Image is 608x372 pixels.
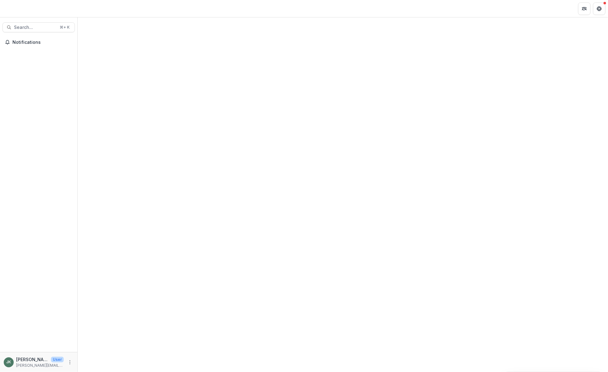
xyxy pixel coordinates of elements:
[80,4,107,13] nav: breadcrumb
[593,2,606,15] button: Get Help
[7,360,11,364] div: Jana Kinsey
[58,24,71,31] div: ⌘ + K
[16,363,64,368] p: [PERSON_NAME][EMAIL_ADDRESS][DOMAIN_NAME]
[2,22,75,32] button: Search...
[51,357,64,362] p: User
[2,37,75,47] button: Notifications
[16,356,48,363] p: [PERSON_NAME]
[578,2,591,15] button: Partners
[66,359,74,366] button: More
[14,25,56,30] span: Search...
[12,40,72,45] span: Notifications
